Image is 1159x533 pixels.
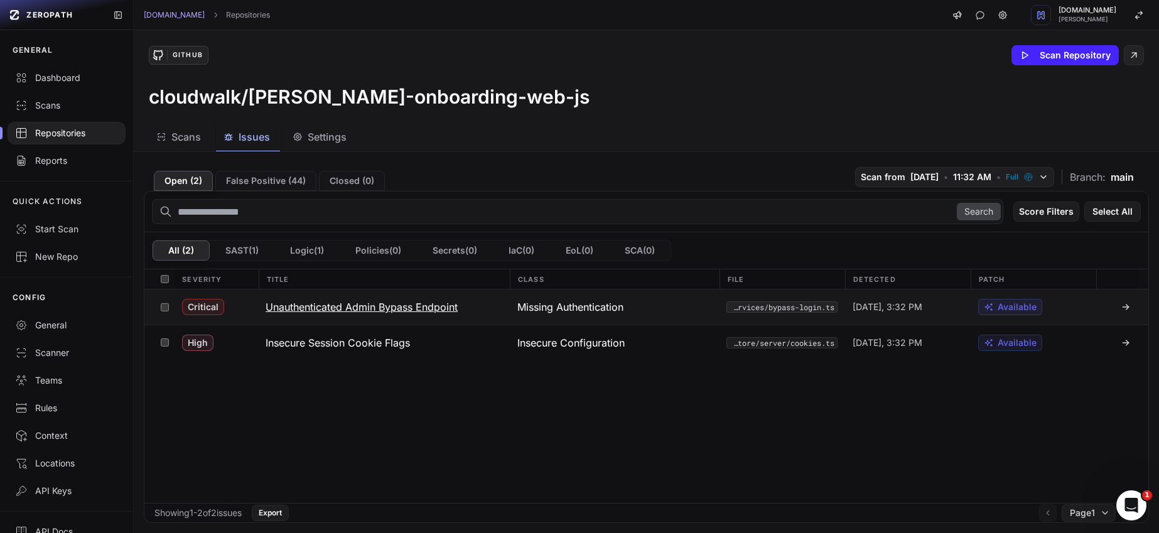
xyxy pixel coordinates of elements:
[144,289,1148,325] div: Critical Unauthenticated Admin Bypass Endpoint Missing Authentication src/Features/auth/services/...
[154,171,213,191] button: Open (2)
[726,301,837,313] button: src/Features/auth/services/bypass-login.ts
[13,197,83,207] p: QUICK ACTIONS
[609,240,671,261] button: SCA(0)
[861,171,905,183] span: Scan from
[13,45,53,55] p: GENERAL
[1111,170,1134,185] span: main
[15,99,118,112] div: Scans
[998,336,1037,349] span: Available
[26,10,73,20] span: ZEROPATH
[15,319,118,331] div: General
[1011,45,1119,65] button: Scan Repository
[1070,170,1106,185] span: Branch:
[182,335,213,351] span: High
[239,129,270,144] span: Issues
[274,240,340,261] button: Logic(1)
[182,299,224,315] span: Critical
[340,240,417,261] button: Policies(0)
[308,129,347,144] span: Settings
[1059,16,1116,23] span: [PERSON_NAME]
[517,335,625,350] span: Insecure Configuration
[845,269,971,289] div: Detected
[171,129,201,144] span: Scans
[15,457,118,470] div: Locations
[517,299,623,315] span: Missing Authentication
[211,11,220,19] svg: chevron right,
[953,171,991,183] span: 11:32 AM
[1006,172,1018,182] span: Full
[15,154,118,167] div: Reports
[252,505,289,521] button: Export
[996,171,1001,183] span: •
[971,269,1096,289] div: Patch
[998,301,1037,313] span: Available
[1062,504,1116,522] button: Page1
[15,72,118,84] div: Dashboard
[5,5,103,25] a: ZEROPATH
[493,240,550,261] button: IaC(0)
[319,171,385,191] button: Closed (0)
[1142,490,1152,500] span: 1
[258,289,510,325] button: Unauthenticated Admin Bypass Endpoint
[1116,490,1146,520] iframe: Intercom live chat
[266,299,458,315] h3: Unauthenticated Admin Bypass Endpoint
[944,171,948,183] span: •
[153,240,210,261] button: All (2)
[266,335,410,350] h3: Insecure Session Cookie Flags
[726,337,837,348] button: src/utils/store/server/cookies.ts
[720,269,845,289] div: File
[149,85,590,108] h3: cloudwalk/[PERSON_NAME]-onboarding-web-js
[1059,7,1116,14] span: [DOMAIN_NAME]
[175,269,258,289] div: Severity
[226,10,270,20] a: Repositories
[144,10,270,20] nav: breadcrumb
[13,293,46,303] p: CONFIG
[259,269,510,289] div: Title
[1013,202,1079,222] button: Score Filters
[15,402,118,414] div: Rules
[855,167,1054,187] button: Scan from [DATE] • 11:32 AM • Full
[510,269,720,289] div: Class
[1084,202,1141,222] button: Select All
[144,325,1148,360] div: High Insecure Session Cookie Flags Insecure Configuration src/utils/store/server/cookies.ts [DATE...
[15,485,118,497] div: API Keys
[910,171,939,183] span: [DATE]
[550,240,609,261] button: EoL(0)
[853,301,922,313] span: [DATE], 3:32 PM
[15,429,118,442] div: Context
[15,347,118,359] div: Scanner
[15,127,118,139] div: Repositories
[1070,507,1095,519] span: Page 1
[144,10,205,20] a: [DOMAIN_NAME]
[258,325,510,360] button: Insecure Session Cookie Flags
[210,240,274,261] button: SAST(1)
[167,50,207,61] div: GitHub
[15,250,118,263] div: New Repo
[154,507,242,519] div: Showing 1 - 2 of 2 issues
[853,336,922,349] span: [DATE], 3:32 PM
[215,171,316,191] button: False Positive (44)
[15,223,118,235] div: Start Scan
[417,240,493,261] button: Secrets(0)
[15,374,118,387] div: Teams
[957,203,1001,220] button: Search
